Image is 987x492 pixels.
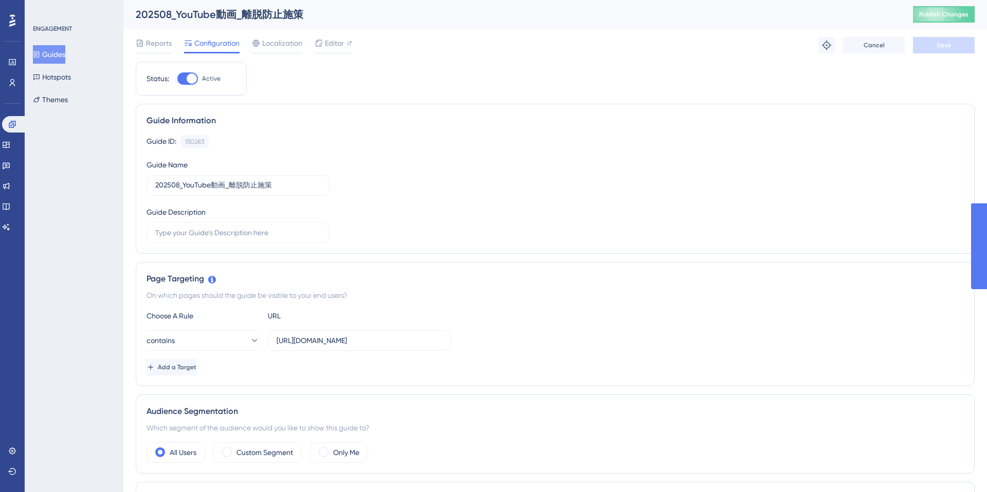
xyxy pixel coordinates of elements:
[147,273,964,285] div: Page Targeting
[33,90,68,109] button: Themes
[333,446,359,459] label: Only Me
[147,422,964,434] div: Which segment of the audience would you like to show this guide to?
[864,41,885,49] span: Cancel
[158,363,196,371] span: Add a Target
[33,25,72,33] div: ENGAGEMENT
[155,180,321,191] input: Type your Guide’s Name here
[236,446,293,459] label: Custom Segment
[155,227,321,238] input: Type your Guide’s Description here
[194,37,240,49] span: Configuration
[147,289,964,301] div: On which pages should the guide be visible to your end users?
[268,310,381,322] div: URL
[136,7,887,22] div: 202508_YouTube動画_離脱防止施策
[147,334,175,347] span: contains
[262,37,302,49] span: Localization
[147,310,260,322] div: Choose A Rule
[147,159,188,171] div: Guide Name
[325,37,344,49] span: Editor
[202,74,221,83] span: Active
[937,41,951,49] span: Save
[913,37,975,53] button: Save
[919,10,968,18] span: Publish Changes
[185,138,204,146] div: 150283
[170,446,196,459] label: All Users
[147,405,964,418] div: Audience Segmentation
[843,37,905,53] button: Cancel
[277,335,442,346] input: yourwebsite.com/path
[147,330,260,351] button: contains
[33,68,71,86] button: Hotspots
[913,6,975,23] button: Publish Changes
[147,135,176,148] div: Guide ID:
[147,359,196,375] button: Add a Target
[944,451,975,482] iframe: UserGuiding AI Assistant Launcher
[146,37,172,49] span: Reports
[147,206,206,218] div: Guide Description
[33,45,65,64] button: Guides
[147,72,169,85] div: Status:
[147,115,964,127] div: Guide Information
